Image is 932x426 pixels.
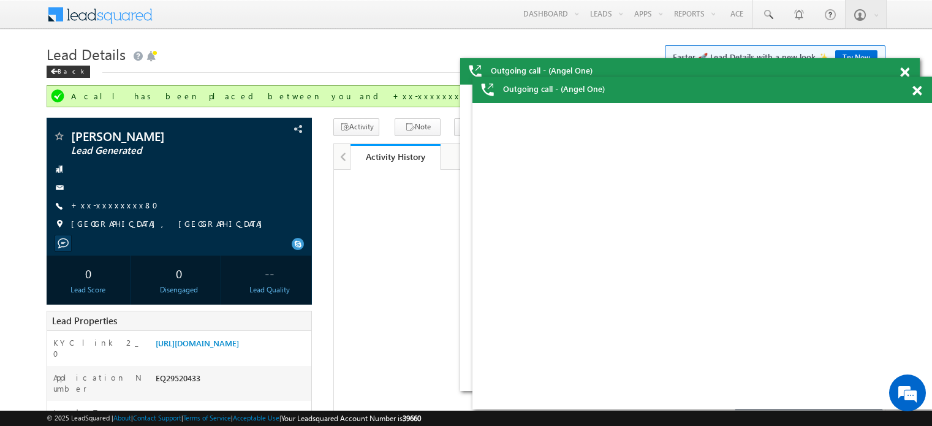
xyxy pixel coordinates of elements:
span: Faster 🚀 Lead Details with a new look ✨ [673,51,877,63]
div: Lead Details [450,150,520,164]
button: Note [395,118,441,136]
a: +xx-xxxxxxxx80 [71,200,165,210]
a: Acceptable Use [233,414,279,422]
div: Lead Quality [231,284,308,295]
div: Disengaged [140,284,218,295]
a: About [113,414,131,422]
label: Lead Type [53,407,117,418]
div: -- [231,262,308,284]
span: 39660 [403,414,421,423]
span: Your Leadsquared Account Number is [281,414,421,423]
a: Contact Support [133,414,181,422]
span: [PERSON_NAME] [71,130,235,142]
div: EQ29520433 [153,372,311,389]
span: Lead Properties [52,314,117,327]
button: Activity [333,118,379,136]
span: Outgoing call - (Angel One) [491,65,593,76]
span: Outgoing call - (Angel One) [503,83,605,94]
div: ORGANIC [153,407,311,424]
span: [GEOGRAPHIC_DATA], [GEOGRAPHIC_DATA] [71,218,268,230]
div: A call has been placed between you and +xx-xxxxxxxx80 [71,91,863,102]
div: Activity History [360,151,431,162]
div: Lead Score [50,284,127,295]
span: © 2025 LeadSquared | | | | | [47,413,421,424]
span: Lead Generated [71,145,235,157]
a: Terms of Service [183,414,231,422]
div: 0 [140,262,218,284]
div: Back [47,66,90,78]
a: [URL][DOMAIN_NAME] [156,338,239,348]
span: Lead Details [47,44,126,64]
div: 0 [50,262,127,284]
a: Lead Details [441,144,531,170]
a: Activity History [350,144,441,170]
a: Try Now [835,50,877,64]
label: KYC link 2_0 [53,337,143,359]
a: Back [47,65,96,75]
button: Task [454,118,500,136]
label: Application Number [53,372,143,394]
